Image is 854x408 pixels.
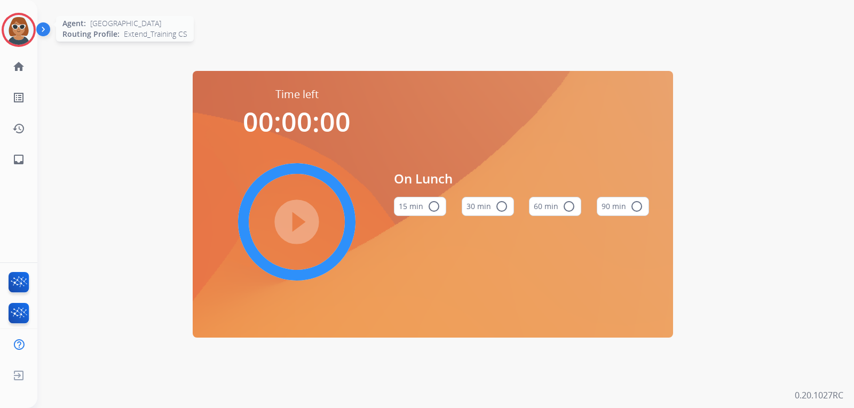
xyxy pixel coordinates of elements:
[394,197,446,216] button: 15 min
[62,18,86,29] span: Agent:
[4,15,34,45] img: avatar
[428,200,440,213] mat-icon: radio_button_unchecked
[275,87,319,102] span: Time left
[12,122,25,135] mat-icon: history
[495,200,508,213] mat-icon: radio_button_unchecked
[243,103,351,140] span: 00:00:00
[12,91,25,104] mat-icon: list_alt
[529,197,581,216] button: 60 min
[563,200,575,213] mat-icon: radio_button_unchecked
[795,389,843,402] p: 0.20.1027RC
[124,29,187,39] span: Extend_Training CS
[394,169,649,188] span: On Lunch
[12,153,25,166] mat-icon: inbox
[90,18,161,29] span: [GEOGRAPHIC_DATA]
[12,60,25,73] mat-icon: home
[630,200,643,213] mat-icon: radio_button_unchecked
[597,197,649,216] button: 90 min
[62,29,120,39] span: Routing Profile:
[462,197,514,216] button: 30 min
